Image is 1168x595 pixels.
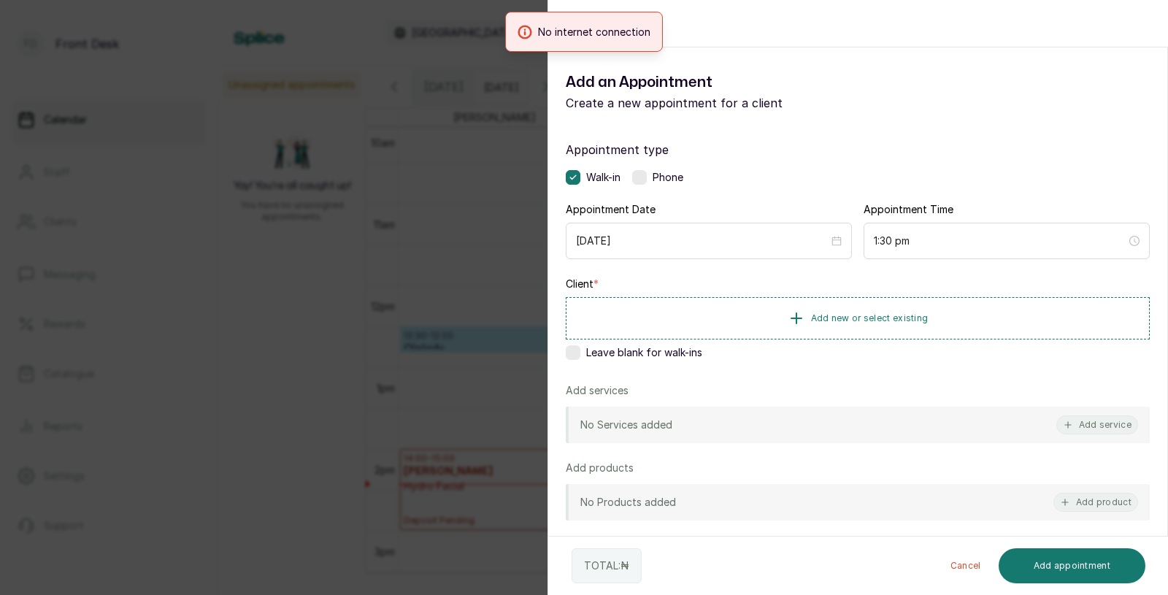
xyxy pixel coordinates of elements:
button: Add new or select existing [566,297,1150,339]
p: No Products added [580,495,676,510]
p: TOTAL: ₦ [584,558,629,573]
p: Add services [566,383,629,398]
span: No internet connection [538,24,650,39]
p: No Services added [580,418,672,432]
button: Add service [1056,415,1138,434]
label: Appointment type [566,141,1150,158]
button: Cancel [939,548,993,583]
button: Add appointment [999,548,1146,583]
p: Create a new appointment for a client [566,94,858,112]
span: Leave blank for walk-ins [586,345,702,360]
label: Client [566,277,599,291]
label: Appointment Time [864,202,953,217]
span: Walk-in [586,170,620,185]
label: Appointment Date [566,202,656,217]
input: Select date [576,233,829,249]
p: Add products [566,461,634,475]
button: Add product [1053,493,1138,512]
span: Add new or select existing [811,312,929,324]
input: Select time [874,233,1126,249]
span: Phone [653,170,683,185]
h1: Add an Appointment [566,71,858,94]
